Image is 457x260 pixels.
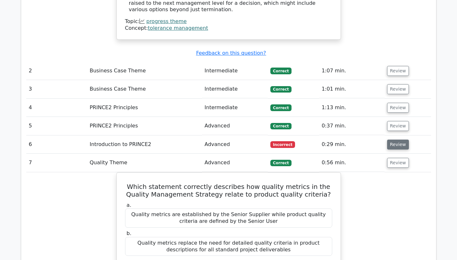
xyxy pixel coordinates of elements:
td: 7 [26,154,87,172]
td: Quality Theme [87,154,202,172]
div: Quality metrics are established by the Senior Supplier while product quality criteria are defined... [125,208,332,228]
span: Incorrect [270,141,295,148]
td: 4 [26,99,87,117]
td: 0:56 min. [319,154,385,172]
span: Correct [270,123,291,129]
button: Review [387,158,409,168]
td: 6 [26,135,87,154]
td: Intermediate [202,80,268,98]
span: Correct [270,68,291,74]
td: Business Case Theme [87,62,202,80]
button: Review [387,66,409,76]
div: Concept: [125,25,332,32]
td: 1:13 min. [319,99,385,117]
button: Review [387,121,409,131]
span: b. [127,230,131,236]
span: Correct [270,104,291,111]
td: Introduction to PRINCE2 [87,135,202,154]
td: 0:37 min. [319,117,385,135]
span: Correct [270,86,291,93]
a: Feedback on this question? [196,50,266,56]
a: progress theme [146,18,187,24]
td: 1:07 min. [319,62,385,80]
span: Correct [270,160,291,166]
td: Advanced [202,117,268,135]
div: Quality metrics replace the need for detailed quality criteria in product descriptions for all st... [125,237,332,256]
button: Review [387,103,409,113]
td: Intermediate [202,99,268,117]
td: Advanced [202,135,268,154]
td: Business Case Theme [87,80,202,98]
td: Intermediate [202,62,268,80]
td: 2 [26,62,87,80]
td: Advanced [202,154,268,172]
span: a. [127,202,131,208]
button: Review [387,140,409,150]
div: Topic: [125,18,332,25]
td: PRINCE2 Principles [87,117,202,135]
td: 5 [26,117,87,135]
td: 0:29 min. [319,135,385,154]
a: tolerance management [148,25,208,31]
h5: Which statement correctly describes how quality metrics in the Quality Management Strategy relate... [124,183,333,198]
td: 3 [26,80,87,98]
td: PRINCE2 Principles [87,99,202,117]
td: 1:01 min. [319,80,385,98]
button: Review [387,84,409,94]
